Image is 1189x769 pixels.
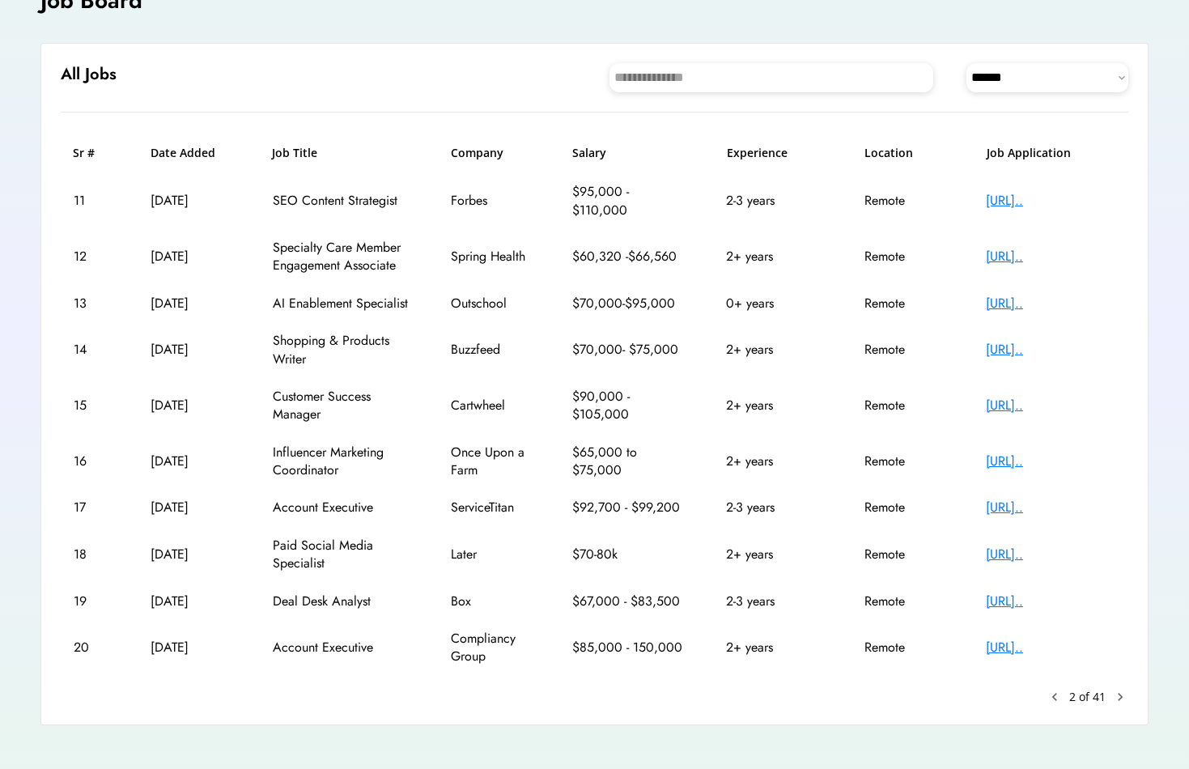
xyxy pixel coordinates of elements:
div: [URL].. [986,192,1115,210]
div: Remote [864,295,945,312]
div: Remote [864,341,945,359]
div: [URL].. [986,248,1115,266]
div: [DATE] [151,499,231,516]
div: 2+ years [726,341,823,359]
div: 11 [74,192,110,210]
div: $65,000 to $75,000 [572,444,686,480]
div: $60,320 -$66,560 [572,248,686,266]
div: 2+ years [726,452,823,470]
div: 12 [74,248,110,266]
h6: Salary [572,145,686,161]
h6: Company [451,145,532,161]
div: Shopping & Products Writer [273,332,410,368]
div: Remote [864,452,945,470]
div: 18 [74,546,110,563]
div: [URL].. [986,593,1115,610]
h6: All Jobs [61,63,117,86]
div: $92,700 - $99,200 [572,499,686,516]
div: $70,000-$95,000 [572,295,686,312]
div: 13 [74,295,110,312]
h6: Sr # [73,145,109,161]
div: [URL].. [986,546,1115,563]
div: AI Enablement Specialist [273,295,410,312]
div: [DATE] [151,295,231,312]
div: 2+ years [726,546,823,563]
div: Later [451,546,532,563]
div: 19 [74,593,110,610]
div: Account Executive [273,639,410,656]
div: ServiceTitan [451,499,532,516]
h6: Date Added [151,145,231,161]
div: Once Upon a Farm [451,444,532,480]
div: Box [451,593,532,610]
div: Cartwheel [451,397,532,414]
div: $70-80k [572,546,686,563]
h6: Experience [727,145,824,161]
div: 2-3 years [726,499,823,516]
div: Buzzfeed [451,341,532,359]
div: [DATE] [151,452,231,470]
div: Remote [864,639,945,656]
div: Remote [864,593,945,610]
div: Influencer Marketing Coordinator [273,444,410,480]
div: [DATE] [151,192,231,210]
div: 14 [74,341,110,359]
div: 2+ years [726,397,823,414]
div: Specialty Care Member Engagement Associate [273,239,410,275]
div: [DATE] [151,546,231,563]
div: Outschool [451,295,532,312]
div: Compliancy Group [451,630,532,666]
div: [URL].. [986,499,1115,516]
div: [URL].. [986,397,1115,414]
div: [DATE] [151,593,231,610]
div: 0+ years [726,295,823,312]
div: $85,000 - 150,000 [572,639,686,656]
div: 2+ years [726,248,823,266]
h6: Location [864,145,945,161]
div: Remote [864,397,945,414]
div: [DATE] [151,248,231,266]
div: 20 [74,639,110,656]
div: Customer Success Manager [273,388,410,424]
div: Remote [864,546,945,563]
div: [URL].. [986,452,1115,470]
div: Account Executive [273,499,410,516]
div: 2-3 years [726,593,823,610]
div: [DATE] [151,397,231,414]
div: 16 [74,452,110,470]
button: chevron_right [1112,689,1128,705]
div: 2-3 years [726,192,823,210]
div: [URL].. [986,639,1115,656]
div: [URL].. [986,295,1115,312]
div: 2 of 41 [1069,689,1106,705]
div: Remote [864,192,945,210]
h6: Job Application [987,145,1116,161]
button: keyboard_arrow_left [1047,689,1063,705]
div: $95,000 - $110,000 [572,183,686,219]
div: Spring Health [451,248,532,266]
div: Deal Desk Analyst [273,593,410,610]
div: $70,000- $75,000 [572,341,686,359]
div: [DATE] [151,341,231,359]
div: [URL].. [986,341,1115,359]
div: Remote [864,499,945,516]
h6: Job Title [272,145,317,161]
div: Remote [864,248,945,266]
div: $67,000 - $83,500 [572,593,686,610]
div: 2+ years [726,639,823,656]
div: $90,000 - $105,000 [572,388,686,424]
div: Paid Social Media Specialist [273,537,410,573]
div: SEO Content Strategist [273,192,410,210]
div: 15 [74,397,110,414]
div: Forbes [451,192,532,210]
div: [DATE] [151,639,231,656]
div: 17 [74,499,110,516]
